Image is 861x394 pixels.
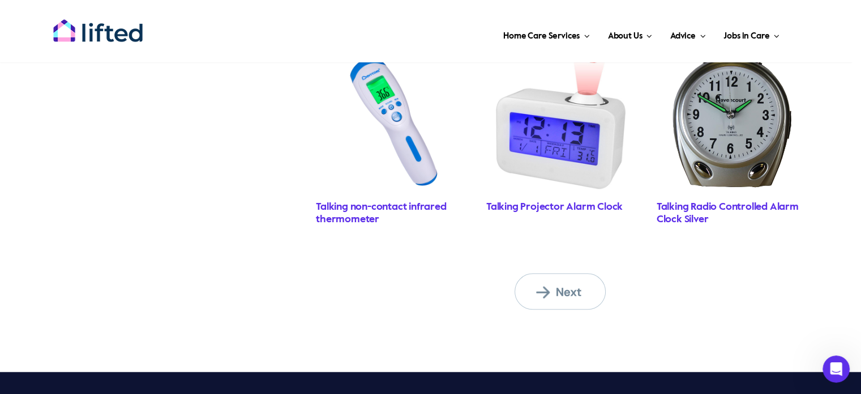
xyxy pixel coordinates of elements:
[667,17,709,51] a: Advice
[486,202,623,212] a: Talking Projector Alarm Clock
[723,27,769,45] span: Jobs in Care
[316,202,446,224] a: Talking non-contact infrared thermometer
[179,17,783,51] nav: Main Menu
[53,19,143,30] a: lifted-logo
[823,355,850,383] iframe: Intercom live chat
[515,273,606,310] a: Next
[670,27,696,45] span: Advice
[536,285,598,299] span: Next
[500,17,593,51] a: Home Care Services
[503,27,580,45] span: Home Care Services
[720,17,783,51] a: Jobs in Care
[605,17,656,51] a: About Us
[608,27,642,45] span: About Us
[657,202,799,224] a: Talking Radio Controlled Alarm Clock Silver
